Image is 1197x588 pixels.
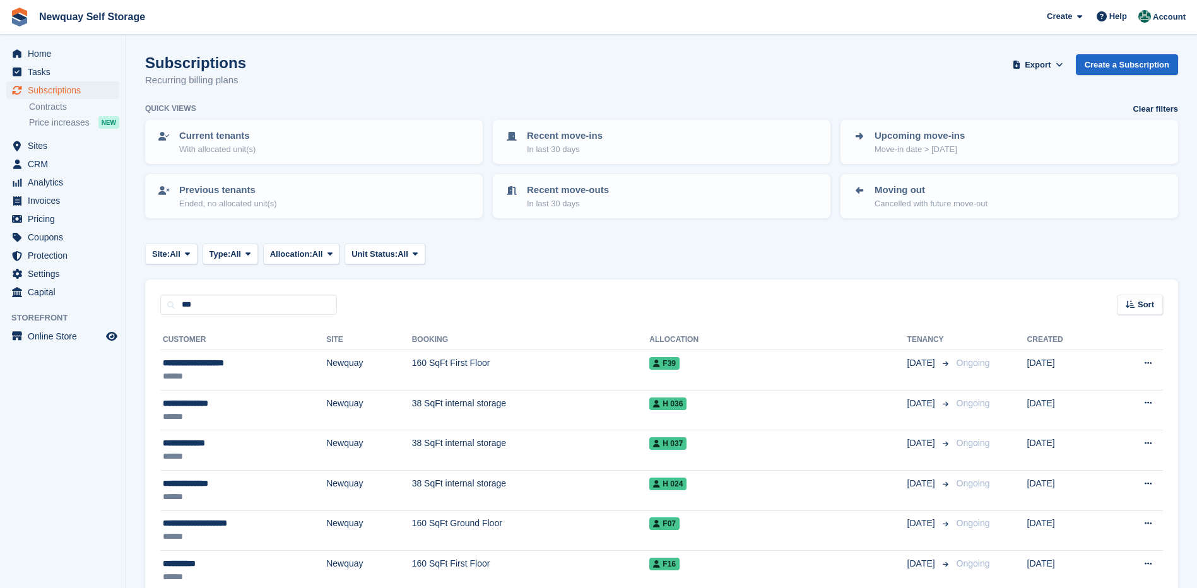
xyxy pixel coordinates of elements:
[351,248,398,261] span: Unit Status:
[179,129,256,143] p: Current tenants
[957,398,990,408] span: Ongoing
[6,155,119,173] a: menu
[6,173,119,191] a: menu
[907,437,938,450] span: [DATE]
[842,121,1177,163] a: Upcoming move-ins Move-in date > [DATE]
[326,470,411,510] td: Newquay
[28,265,103,283] span: Settings
[28,137,103,155] span: Sites
[6,228,119,246] a: menu
[1138,298,1154,311] span: Sort
[6,210,119,228] a: menu
[1027,430,1106,471] td: [DATE]
[6,63,119,81] a: menu
[6,81,119,99] a: menu
[179,143,256,156] p: With allocated unit(s)
[28,210,103,228] span: Pricing
[203,244,258,264] button: Type: All
[28,63,103,81] span: Tasks
[209,248,231,261] span: Type:
[28,81,103,99] span: Subscriptions
[326,330,411,350] th: Site
[412,430,650,471] td: 38 SqFt internal storage
[263,244,340,264] button: Allocation: All
[28,45,103,62] span: Home
[527,183,609,197] p: Recent move-outs
[957,478,990,488] span: Ongoing
[11,312,126,324] span: Storefront
[875,197,988,210] p: Cancelled with future move-out
[875,183,988,197] p: Moving out
[957,358,990,368] span: Ongoing
[412,330,650,350] th: Booking
[170,248,180,261] span: All
[907,517,938,530] span: [DATE]
[29,101,119,113] a: Contracts
[649,517,680,530] span: F07
[649,397,687,410] span: H 036
[6,327,119,345] a: menu
[326,510,411,551] td: Newquay
[326,350,411,391] td: Newquay
[145,103,196,114] h6: Quick views
[527,197,609,210] p: In last 30 days
[29,115,119,129] a: Price increases NEW
[1109,10,1127,23] span: Help
[957,518,990,528] span: Ongoing
[494,121,829,163] a: Recent move-ins In last 30 days
[345,244,425,264] button: Unit Status: All
[1138,10,1151,23] img: JON
[6,283,119,301] a: menu
[270,248,312,261] span: Allocation:
[842,175,1177,217] a: Moving out Cancelled with future move-out
[28,327,103,345] span: Online Store
[907,557,938,570] span: [DATE]
[179,183,277,197] p: Previous tenants
[34,6,150,27] a: Newquay Self Storage
[649,437,687,450] span: H 037
[527,129,603,143] p: Recent move-ins
[1027,350,1106,391] td: [DATE]
[907,330,952,350] th: Tenancy
[98,116,119,129] div: NEW
[649,330,907,350] th: Allocation
[1025,59,1051,71] span: Export
[6,247,119,264] a: menu
[312,248,323,261] span: All
[1027,390,1106,430] td: [DATE]
[6,137,119,155] a: menu
[10,8,29,26] img: stora-icon-8386f47178a22dfd0bd8f6a31ec36ba5ce8667c1dd55bd0f319d3a0aa187defe.svg
[145,54,246,71] h1: Subscriptions
[230,248,241,261] span: All
[6,192,119,209] a: menu
[957,558,990,568] span: Ongoing
[494,175,829,217] a: Recent move-outs In last 30 days
[412,510,650,551] td: 160 SqFt Ground Floor
[152,248,170,261] span: Site:
[1027,510,1106,551] td: [DATE]
[28,173,103,191] span: Analytics
[28,155,103,173] span: CRM
[28,192,103,209] span: Invoices
[179,197,277,210] p: Ended, no allocated unit(s)
[649,357,680,370] span: F39
[907,356,938,370] span: [DATE]
[160,330,326,350] th: Customer
[398,248,408,261] span: All
[146,121,481,163] a: Current tenants With allocated unit(s)
[326,430,411,471] td: Newquay
[412,390,650,430] td: 38 SqFt internal storage
[104,329,119,344] a: Preview store
[412,350,650,391] td: 160 SqFt First Floor
[649,478,687,490] span: H 024
[28,247,103,264] span: Protection
[1010,54,1066,75] button: Export
[6,265,119,283] a: menu
[145,244,198,264] button: Site: All
[29,117,90,129] span: Price increases
[1047,10,1072,23] span: Create
[1027,470,1106,510] td: [DATE]
[1076,54,1178,75] a: Create a Subscription
[1153,11,1186,23] span: Account
[875,143,965,156] p: Move-in date > [DATE]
